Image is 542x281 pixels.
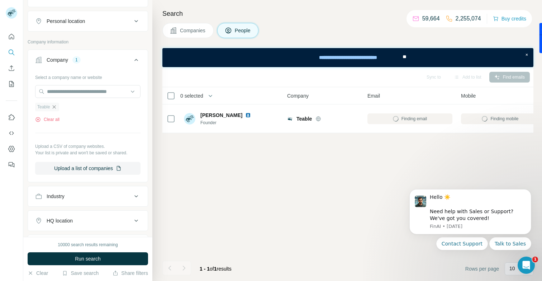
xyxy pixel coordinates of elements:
span: Founder [200,120,254,126]
span: Email [367,92,380,99]
div: HQ location [47,217,73,224]
button: Clear all [35,116,60,123]
button: Industry [28,188,148,205]
div: Select a company name or website [35,71,141,81]
span: Company [287,92,309,99]
div: Personal location [47,18,85,25]
button: My lists [6,78,17,90]
button: Buy credits [493,14,526,24]
p: Company information [28,39,148,45]
button: Enrich CSV [6,62,17,75]
button: HQ location [28,212,148,229]
span: results [200,266,232,272]
span: [PERSON_NAME] [200,112,242,119]
div: Industry [47,193,65,200]
span: Teable [296,115,312,122]
p: 2,255,074 [456,14,481,23]
img: LinkedIn logo [245,112,251,118]
h4: Search [162,9,533,19]
span: People [235,27,251,34]
img: Avatar [184,113,195,125]
button: Company1 [28,51,148,71]
iframe: Intercom live chat [518,257,535,274]
span: of [210,266,214,272]
span: Mobile [461,92,476,99]
button: Annual revenue ($) [28,236,148,254]
p: Upload a CSV of company websites. [35,143,141,150]
div: 1 [72,57,81,63]
div: Company [47,56,68,64]
span: Companies [180,27,206,34]
button: Feedback [6,158,17,171]
button: Personal location [28,13,148,30]
span: 0 selected [180,92,203,99]
button: Quick start [6,30,17,43]
button: Use Surfe on LinkedIn [6,111,17,124]
span: 1 [214,266,217,272]
p: 59,664 [422,14,440,23]
button: Use Surfe API [6,127,17,140]
span: Teable [37,104,50,110]
span: 1 - 1 [200,266,210,272]
iframe: Banner [162,48,533,67]
iframe: Intercom notifications message [399,180,542,277]
p: Your list is private and won't be saved or shared. [35,150,141,156]
div: 10000 search results remaining [58,242,118,248]
button: Search [6,46,17,59]
span: 1 [532,257,538,262]
button: Upload a list of companies [35,162,141,175]
button: Dashboard [6,142,17,155]
img: Logo of Teable [287,116,293,122]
